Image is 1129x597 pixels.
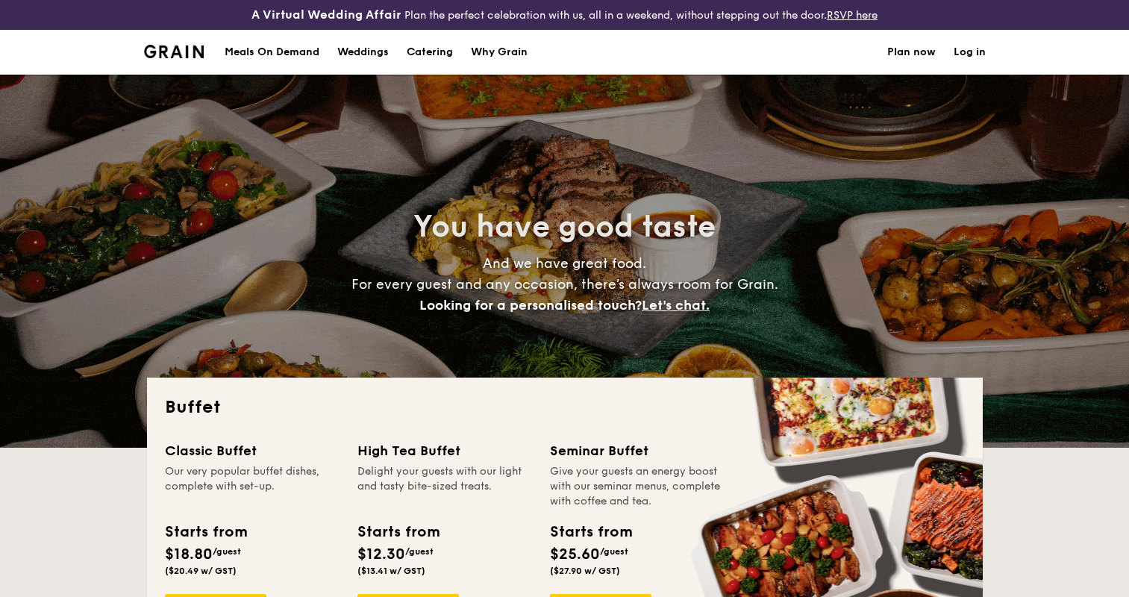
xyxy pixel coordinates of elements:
div: Meals On Demand [225,30,319,75]
span: /guest [600,546,628,557]
span: $12.30 [357,546,405,563]
span: $25.60 [550,546,600,563]
h1: Catering [407,30,453,75]
span: ($20.49 w/ GST) [165,566,237,576]
div: Plan the perfect celebration with us, all in a weekend, without stepping out the door. [188,6,941,24]
div: Classic Buffet [165,440,340,461]
div: Our very popular buffet dishes, complete with set-up. [165,464,340,509]
div: Give your guests an energy boost with our seminar menus, complete with coffee and tea. [550,464,725,509]
a: RSVP here [827,9,878,22]
a: Plan now [887,30,936,75]
a: Log in [954,30,986,75]
div: Starts from [550,521,631,543]
div: Starts from [165,521,246,543]
span: /guest [405,546,434,557]
div: Seminar Buffet [550,440,725,461]
span: Let's chat. [642,297,710,313]
span: ($13.41 w/ GST) [357,566,425,576]
img: Grain [144,45,204,58]
div: High Tea Buffet [357,440,532,461]
a: Catering [398,30,462,75]
div: Delight your guests with our light and tasty bite-sized treats. [357,464,532,509]
div: Starts from [357,521,439,543]
div: Weddings [337,30,389,75]
a: Meals On Demand [216,30,328,75]
span: $18.80 [165,546,213,563]
a: Logotype [144,45,204,58]
a: Why Grain [462,30,537,75]
span: ($27.90 w/ GST) [550,566,620,576]
div: Why Grain [471,30,528,75]
h4: A Virtual Wedding Affair [251,6,401,24]
h2: Buffet [165,396,965,419]
a: Weddings [328,30,398,75]
span: /guest [213,546,241,557]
